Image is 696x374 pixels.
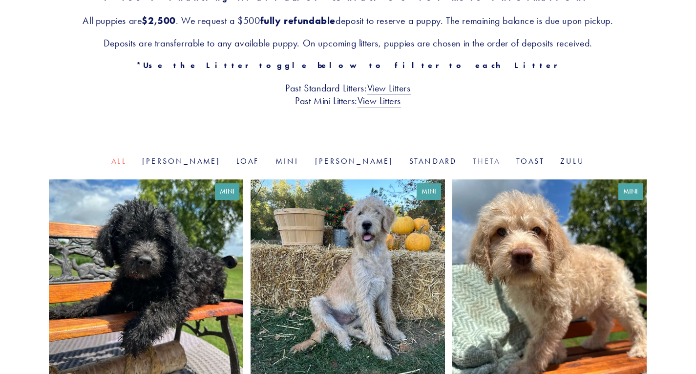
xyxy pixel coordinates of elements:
a: View Litters [367,82,411,95]
h3: All puppies are . We request a $500 deposit to reserve a puppy. The remaining balance is due upon... [49,14,647,27]
h3: Past Standard Litters: Past Mini Litters: [49,82,647,107]
a: Zulu [560,156,585,166]
strong: *Use the Litter toggle below to filter to each Litter [136,61,560,70]
a: Theta [473,156,501,166]
a: Mini [275,156,299,166]
strong: fully refundable [260,15,336,26]
h3: Deposits are transferrable to any available puppy. On upcoming litters, puppies are chosen in the... [49,37,647,49]
a: All [111,156,127,166]
a: Loaf [236,156,260,166]
a: Standard [409,156,457,166]
a: View Litters [358,95,401,108]
strong: $2,500 [142,15,176,26]
a: [PERSON_NAME] [142,156,221,166]
a: [PERSON_NAME] [315,156,394,166]
a: Toast [516,156,545,166]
